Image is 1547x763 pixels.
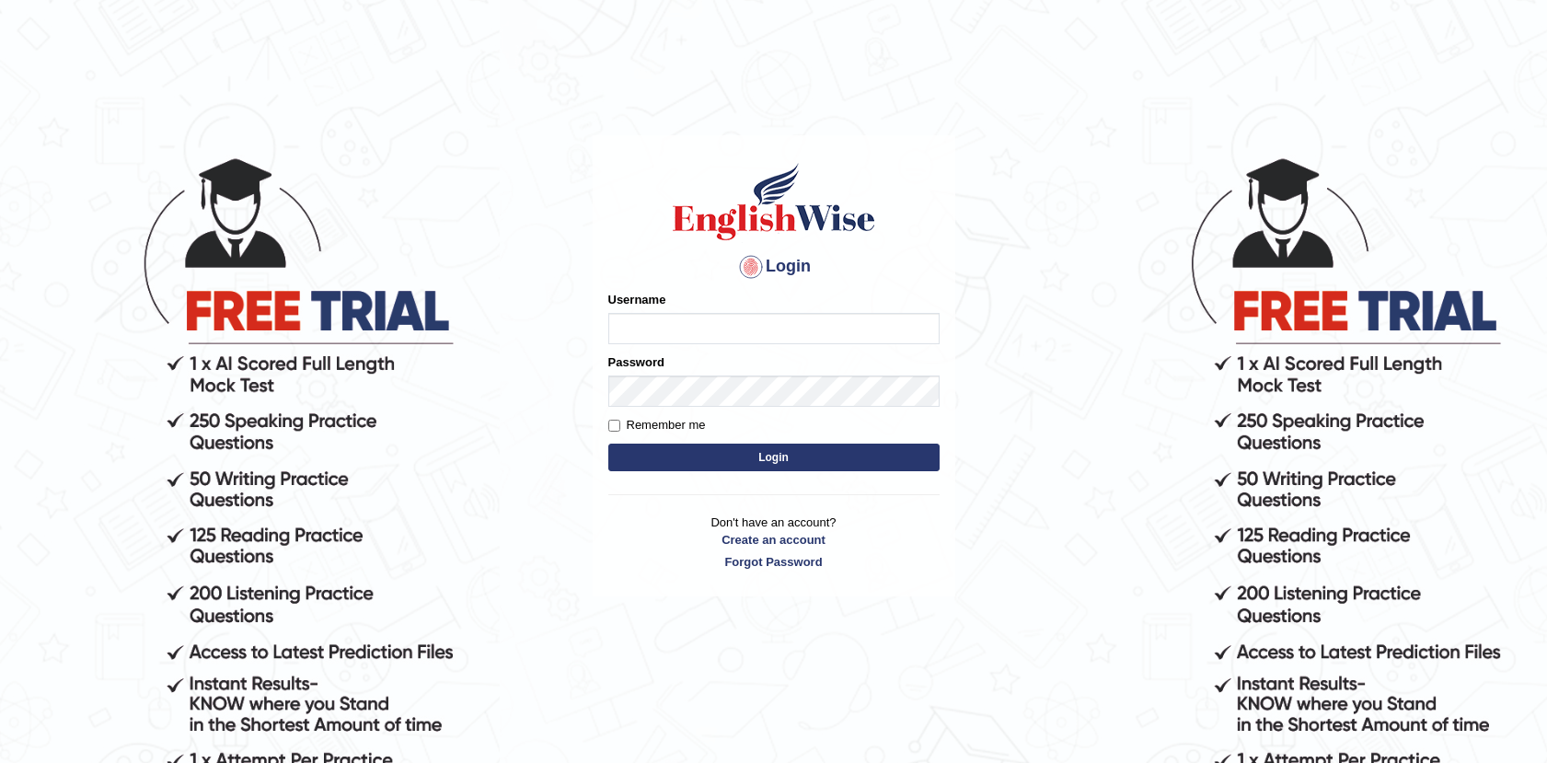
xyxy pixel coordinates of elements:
[669,160,879,243] img: Logo of English Wise sign in for intelligent practice with AI
[608,420,620,432] input: Remember me
[608,444,940,471] button: Login
[608,553,940,571] a: Forgot Password
[608,531,940,549] a: Create an account
[608,291,666,308] label: Username
[608,353,664,371] label: Password
[608,416,706,434] label: Remember me
[608,252,940,282] h4: Login
[608,514,940,571] p: Don't have an account?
